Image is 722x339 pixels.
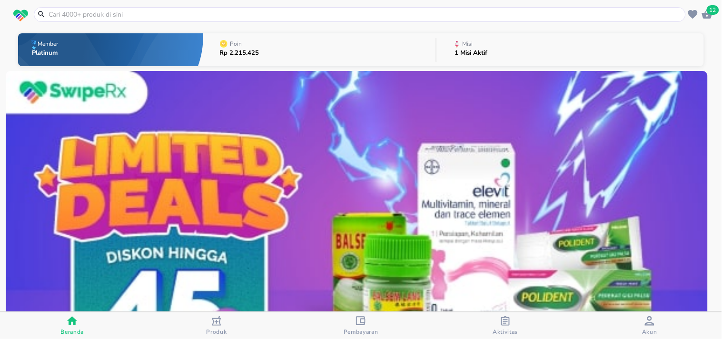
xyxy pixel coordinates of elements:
span: Produk [207,328,227,336]
span: Akun [642,328,657,336]
span: Beranda [60,328,84,336]
p: Poin [230,41,242,47]
button: Pembayaran [289,312,433,339]
span: Pembayaran [344,328,378,336]
button: PoinRp 2.215.425 [203,31,436,69]
button: Akun [578,312,722,339]
p: 1 Misi Aktif [455,50,487,56]
img: logo_swiperx_s.bd005f3b.svg [13,10,28,22]
p: Rp 2.215.425 [219,50,259,56]
button: Aktivitas [433,312,577,339]
p: Misi [462,41,473,47]
button: Misi1 Misi Aktif [436,31,704,69]
button: Produk [144,312,288,339]
span: Aktivitas [493,328,518,336]
p: Member [38,41,58,47]
p: Platinum [32,50,60,56]
button: 12 [700,7,714,21]
span: 12 [707,5,719,15]
button: MemberPlatinum [18,31,203,69]
input: Cari 4000+ produk di sini [48,10,683,20]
